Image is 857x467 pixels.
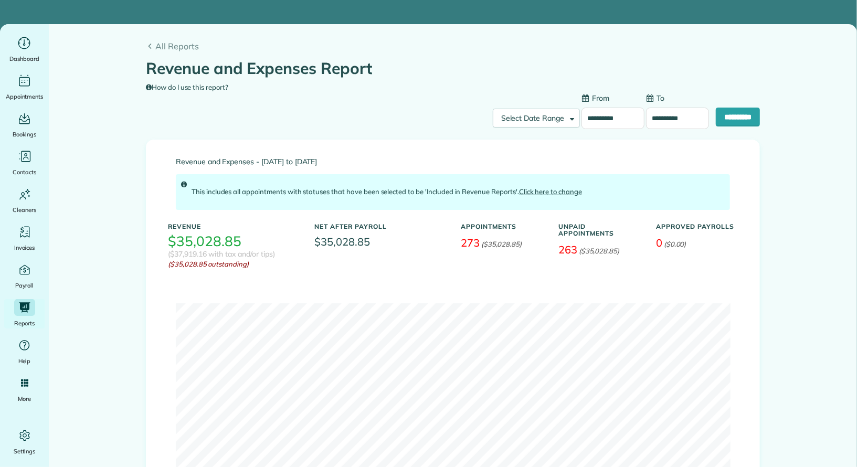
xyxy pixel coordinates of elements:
[646,93,664,103] label: To
[4,224,45,253] a: Invoices
[519,187,582,196] a: Click here to change
[4,186,45,215] a: Cleaners
[4,72,45,102] a: Appointments
[18,394,31,404] span: More
[558,223,640,237] h5: Unpaid Appointments
[581,93,609,103] label: From
[146,83,228,91] a: How do I use this report?
[4,337,45,366] a: Help
[14,318,35,328] span: Reports
[4,299,45,328] a: Reports
[15,280,34,291] span: Payroll
[13,205,36,215] span: Cleaners
[314,223,387,230] h5: Net After Payroll
[192,187,582,196] span: This includes all appointments with statuses that have been selected to be 'Included in Revenue R...
[146,40,760,52] a: All Reports
[176,158,730,166] span: Revenue and Expenses - [DATE] to [DATE]
[481,240,522,248] em: ($35,028.85)
[14,242,35,253] span: Invoices
[155,40,760,52] span: All Reports
[4,261,45,291] a: Payroll
[6,91,44,102] span: Appointments
[664,240,686,248] em: ($0.00)
[13,129,37,140] span: Bookings
[656,236,662,249] span: 0
[314,234,445,250] span: $35,028.85
[168,223,299,230] h5: Revenue
[4,148,45,177] a: Contacts
[579,247,620,255] em: ($35,028.85)
[493,109,580,128] button: Select Date Range
[461,236,480,249] span: 273
[168,234,241,249] h3: $35,028.85
[4,427,45,457] a: Settings
[13,167,36,177] span: Contacts
[14,446,36,457] span: Settings
[461,223,543,230] h5: Appointments
[4,110,45,140] a: Bookings
[18,356,31,366] span: Help
[656,223,738,230] h5: Approved Payrolls
[168,250,275,258] h3: ($37,919.16 with tax and/or tips)
[558,243,577,256] span: 263
[146,60,752,77] h1: Revenue and Expenses Report
[501,113,564,123] span: Select Date Range
[9,54,39,64] span: Dashboard
[4,35,45,64] a: Dashboard
[168,259,299,270] em: ($35,028.85 outstanding)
